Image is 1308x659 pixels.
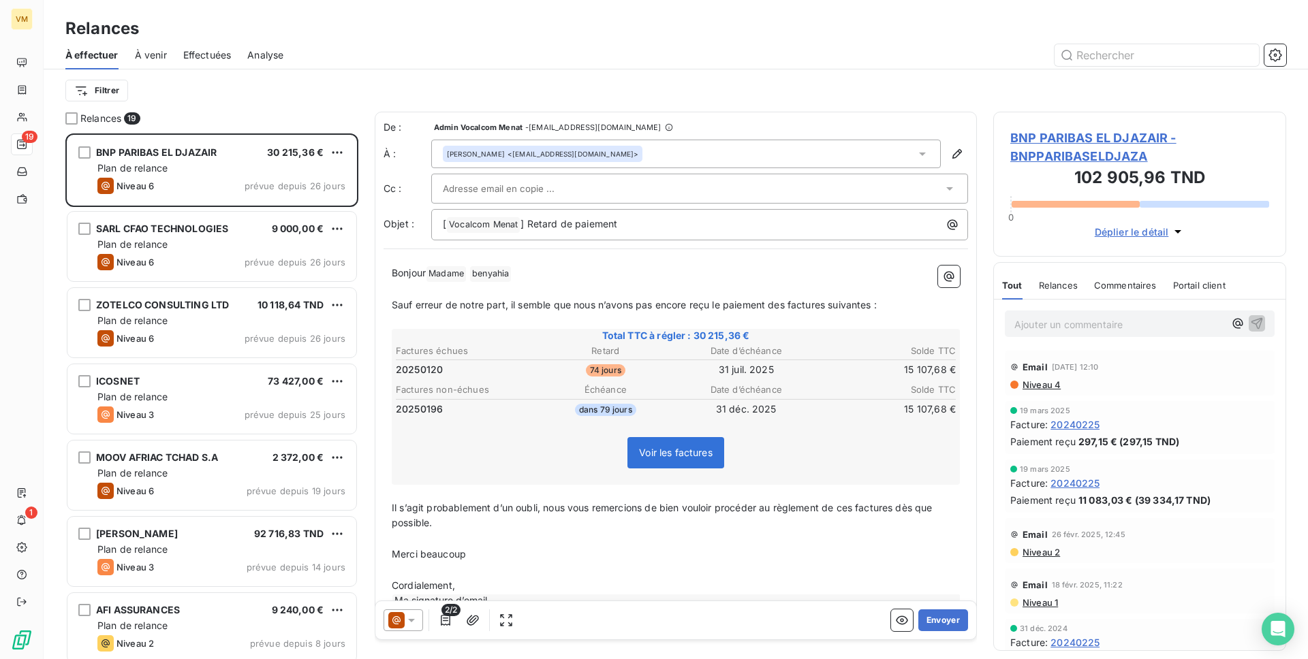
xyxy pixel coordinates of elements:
span: Niveau 4 [1021,379,1061,390]
span: Relances [1039,280,1078,291]
span: AFI ASSURANCES [96,604,180,615]
span: Madame [426,266,466,282]
span: ICOSNET [96,375,140,387]
span: [PERSON_NAME] [447,149,505,159]
span: 20240225 [1050,635,1100,649]
span: À venir [135,48,167,62]
span: Portail client [1173,280,1226,291]
div: <[EMAIL_ADDRESS][DOMAIN_NAME]> [447,149,638,159]
span: Paiement reçu [1010,434,1076,449]
td: 31 déc. 2025 [676,402,816,417]
span: 30 215,36 € [267,146,324,158]
span: 0 [1008,212,1014,223]
span: 26 févr. 2025, 12:45 [1052,530,1125,539]
span: 20250120 [396,363,443,376]
span: Niveau 3 [116,409,154,420]
span: 11 083,03 € (39 334,17 TND) [1078,493,1211,507]
div: VM [11,8,33,30]
span: Sauf erreur de notre part, il semble que nous n’avons pas encore reçu le paiement des factures su... [392,299,877,310]
span: [PERSON_NAME] [96,528,178,539]
span: Il s’agit probablement d’un oubli, nous vous remercions de bien vouloir procéder au règlement de ... [392,502,935,529]
span: 74 jours [586,364,625,376]
span: 19 [22,131,37,143]
th: Factures échues [395,344,535,358]
span: dans 79 jours [575,404,636,416]
label: À : [384,147,431,161]
span: 20240225 [1050,417,1100,432]
span: Admin Vocalcom Menat [434,123,523,131]
span: Plan de relance [97,620,168,631]
h3: Relances [65,16,139,41]
span: prévue depuis 26 jours [245,257,345,268]
span: 31 déc. 2024 [1020,624,1068,632]
label: Cc : [384,182,431,195]
span: Niveau 2 [1021,547,1060,558]
span: [DATE] 12:10 [1052,363,1099,371]
span: Commentaires [1094,280,1157,291]
button: Déplier le détail [1091,224,1189,240]
th: Factures non-échues [395,383,535,397]
td: 15 107,68 € [817,402,957,417]
th: Solde TTC [817,344,957,358]
span: 9 240,00 € [272,604,324,615]
span: Voir les factures [639,447,713,458]
span: 19 [124,112,140,125]
div: Open Intercom Messenger [1262,613,1294,645]
span: 19 mars 2025 [1020,465,1070,473]
span: Plan de relance [97,391,168,402]
div: grid [65,133,358,659]
span: 18 févr. 2025, 11:22 [1052,581,1123,589]
span: MOOV AFRIAC TCHAD S.A [96,451,218,463]
span: BNP PARIBAS EL DJAZAIR - BNPPARIBASELDJAZA [1010,129,1269,165]
span: Vocalcom Menat [447,217,520,233]
td: 15 107,68 € [817,362,957,377]
span: 1 [25,507,37,519]
span: De : [384,120,431,134]
span: 10 118,64 TND [258,299,324,310]
span: Plan de relance [97,162,168,174]
th: Solde TTC [817,383,957,397]
span: Email [1023,579,1048,590]
span: Niveau 1 [1021,597,1058,608]
th: Date d’échéance [676,344,816,358]
span: prévue depuis 14 jours [247,562,345,573]
span: 92 716,83 TND [254,528,324,539]
button: Filtrer [65,80,128,101]
span: ZOTELCO CONSULTING LTD [96,299,229,310]
span: Plan de relance [97,315,168,326]
span: Objet : [384,218,414,229]
span: Niveau 6 [116,333,154,344]
span: prévue depuis 8 jours [250,638,345,649]
td: 31 juil. 2025 [676,362,816,377]
span: Effectuées [183,48,232,62]
span: 19 mars 2025 [1020,406,1070,415]
span: 2/2 [441,604,461,616]
span: [ [443,218,446,229]
span: Déplier le détail [1095,225,1169,239]
span: - [EMAIL_ADDRESS][DOMAIN_NAME] [525,123,661,131]
span: ] Retard de paiement [520,218,617,229]
span: prévue depuis 26 jours [245,333,345,344]
span: Plan de relance [97,467,168,479]
span: Niveau 3 [116,562,154,573]
span: Facture : [1010,417,1048,432]
span: 2 372,00 € [272,451,324,463]
span: Plan de relance [97,238,168,250]
span: Relances [80,112,121,125]
span: Niveau 6 [116,257,154,268]
span: Bonjour [392,267,426,278]
span: benyahia [470,266,511,282]
span: Cordialement, [392,579,455,591]
span: Niveau 6 [116,485,154,496]
input: Adresse email en copie ... [443,178,589,199]
span: Analyse [247,48,283,62]
th: Échéance [536,383,676,397]
span: Tout [1002,280,1023,291]
span: Niveau 6 [116,180,154,191]
span: Merci beaucoup [392,548,466,560]
span: À effectuer [65,48,119,62]
span: Email [1023,529,1048,540]
span: SARL CFAO TECHNOLOGIES [96,223,228,234]
span: Facture : [1010,476,1048,490]
input: Rechercher [1055,44,1259,66]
